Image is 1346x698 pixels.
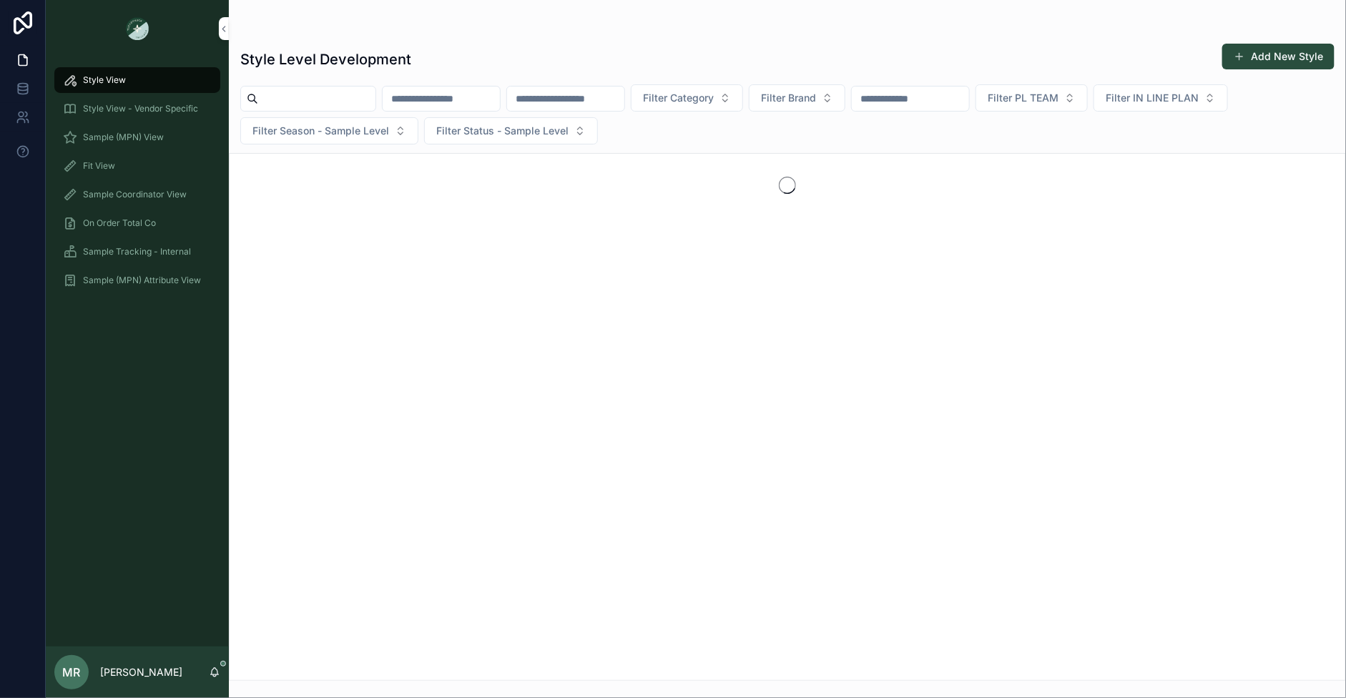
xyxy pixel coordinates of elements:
[976,84,1088,112] button: Select Button
[252,124,389,138] span: Filter Season - Sample Level
[54,182,220,207] a: Sample Coordinator View
[83,74,126,86] span: Style View
[643,91,714,105] span: Filter Category
[54,96,220,122] a: Style View - Vendor Specific
[54,267,220,293] a: Sample (MPN) Attribute View
[83,103,198,114] span: Style View - Vendor Specific
[83,189,187,200] span: Sample Coordinator View
[54,67,220,93] a: Style View
[54,124,220,150] a: Sample (MPN) View
[46,57,229,312] div: scrollable content
[240,49,411,69] h1: Style Level Development
[54,210,220,236] a: On Order Total Co
[631,84,743,112] button: Select Button
[761,91,816,105] span: Filter Brand
[436,124,569,138] span: Filter Status - Sample Level
[83,246,191,257] span: Sample Tracking - Internal
[424,117,598,144] button: Select Button
[126,17,149,40] img: App logo
[1094,84,1228,112] button: Select Button
[83,132,164,143] span: Sample (MPN) View
[54,239,220,265] a: Sample Tracking - Internal
[749,84,845,112] button: Select Button
[63,664,81,681] span: MR
[54,153,220,179] a: Fit View
[240,117,418,144] button: Select Button
[1222,44,1335,69] button: Add New Style
[83,275,201,286] span: Sample (MPN) Attribute View
[83,160,115,172] span: Fit View
[83,217,156,229] span: On Order Total Co
[100,665,182,679] p: [PERSON_NAME]
[1106,91,1199,105] span: Filter IN LINE PLAN
[988,91,1058,105] span: Filter PL TEAM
